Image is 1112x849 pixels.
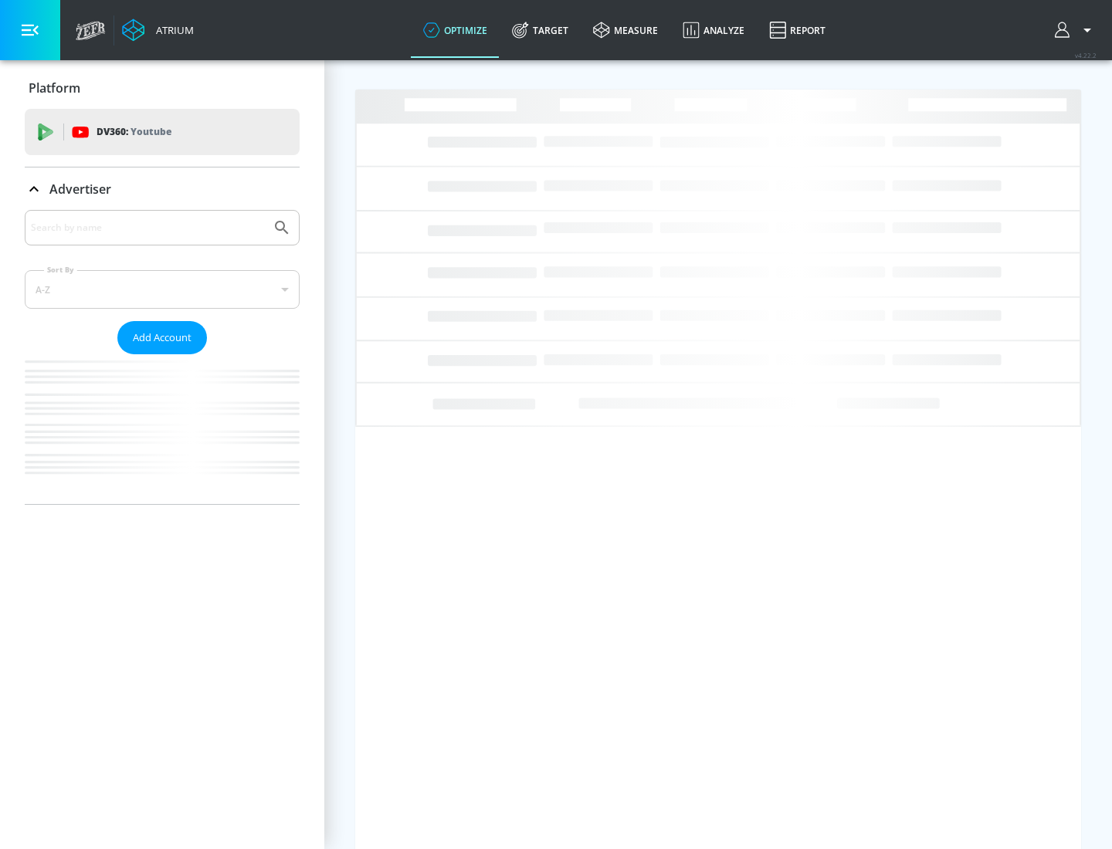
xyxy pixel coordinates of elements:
div: DV360: Youtube [25,109,300,155]
a: optimize [411,2,500,58]
a: measure [581,2,670,58]
span: v 4.22.2 [1075,51,1097,59]
div: Advertiser [25,167,300,211]
a: Analyze [670,2,757,58]
nav: list of Advertiser [25,354,300,504]
span: Add Account [133,329,192,347]
div: Advertiser [25,210,300,504]
p: Advertiser [49,181,111,198]
div: A-Z [25,270,300,309]
input: Search by name [31,218,265,238]
button: Add Account [117,321,207,354]
p: Platform [29,79,80,96]
div: Atrium [150,23,194,37]
div: Platform [25,66,300,110]
p: DV360: [97,123,171,140]
a: Target [500,2,581,58]
p: Youtube [131,123,171,140]
label: Sort By [44,265,77,275]
a: Atrium [122,19,194,42]
a: Report [757,2,838,58]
